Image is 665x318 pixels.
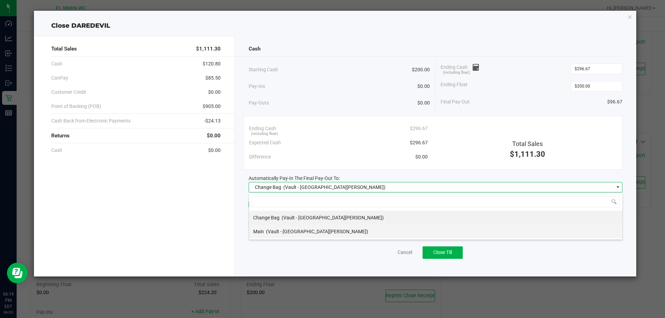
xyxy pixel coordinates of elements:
iframe: Resource center [7,263,28,283]
span: Change Bag [255,184,281,190]
span: (Vault - [GEOGRAPHIC_DATA][PERSON_NAME]) [266,229,368,234]
span: $1,111.30 [196,45,221,53]
span: Pay-Ins [249,83,265,90]
span: Cash [51,60,62,67]
span: (including float) [251,131,278,137]
span: Cash [51,147,62,154]
span: $0.00 [208,89,221,96]
button: Close Till [423,246,463,259]
span: Automatically Pay-In The Final Pay-Out To: [249,175,340,181]
span: Total Sales [51,45,77,53]
span: Starting Cash [249,66,278,73]
span: Customer Credit [51,89,86,96]
span: Main [253,229,264,234]
span: $200.00 [412,66,430,73]
span: $85.50 [205,74,221,82]
span: Difference [249,153,271,161]
span: Close Till [433,249,452,255]
span: Cash Back from Electronic Payments [51,117,131,125]
span: Total Sales [512,140,543,147]
span: $1,111.30 [510,150,545,158]
span: $96.67 [607,98,622,106]
span: CanPay [51,74,68,82]
span: -$24.13 [204,117,221,125]
span: Ending Cash [441,64,479,74]
span: $0.00 [417,99,430,107]
span: Point of Banking (POB) [51,103,101,110]
span: $0.00 [207,132,221,140]
span: Expected Cash [249,139,281,146]
span: $0.00 [417,83,430,90]
span: $0.00 [208,147,221,154]
span: $120.80 [203,60,221,67]
span: Final Pay-Out [441,98,470,106]
span: $905.00 [203,103,221,110]
span: $0.00 [415,153,428,161]
div: Close DAREDEVIL [34,21,637,30]
span: $296.67 [410,125,428,132]
span: Change Bag [253,215,280,220]
span: (Vault - [GEOGRAPHIC_DATA][PERSON_NAME]) [282,215,384,220]
span: $296.67 [410,139,428,146]
span: Ending Cash [249,125,276,132]
span: Cash [249,45,260,53]
span: Pay-Outs [249,99,269,107]
a: Cancel [398,249,412,256]
span: (including float) [443,70,470,76]
div: Returns [51,128,221,143]
span: (Vault - [GEOGRAPHIC_DATA][PERSON_NAME]) [283,184,385,190]
span: Ending Float [441,81,468,91]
